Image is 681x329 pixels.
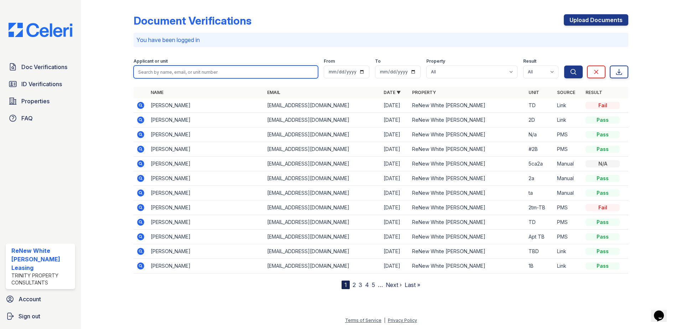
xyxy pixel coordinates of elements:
[381,142,409,157] td: [DATE]
[264,230,381,244] td: [EMAIL_ADDRESS][DOMAIN_NAME]
[409,142,526,157] td: ReNew White [PERSON_NAME]
[3,23,78,37] img: CE_Logo_Blue-a8612792a0a2168367f1c8372b55b34899dd931a85d93a1a3d3e32e68fde9ad4.png
[586,116,620,124] div: Pass
[586,131,620,138] div: Pass
[6,60,75,74] a: Doc Verifications
[586,219,620,226] div: Pass
[526,215,554,230] td: TD
[378,281,383,289] span: …
[586,248,620,255] div: Pass
[554,157,583,171] td: Manual
[409,186,526,200] td: ReNew White [PERSON_NAME]
[21,114,33,122] span: FAQ
[19,295,41,303] span: Account
[384,90,401,95] a: Date ▼
[586,262,620,270] div: Pass
[651,301,674,322] iframe: chat widget
[409,259,526,273] td: ReNew White [PERSON_NAME]
[554,230,583,244] td: PMS
[409,200,526,215] td: ReNew White [PERSON_NAME]
[409,215,526,230] td: ReNew White [PERSON_NAME]
[409,127,526,142] td: ReNew White [PERSON_NAME]
[148,113,264,127] td: [PERSON_NAME]
[381,98,409,113] td: [DATE]
[3,292,78,306] a: Account
[529,90,539,95] a: Unit
[381,113,409,127] td: [DATE]
[375,58,381,64] label: To
[586,160,620,167] div: N/A
[6,77,75,91] a: ID Verifications
[148,142,264,157] td: [PERSON_NAME]
[526,186,554,200] td: ta
[526,171,554,186] td: 2a
[264,259,381,273] td: [EMAIL_ADDRESS][DOMAIN_NAME]
[21,80,62,88] span: ID Verifications
[148,186,264,200] td: [PERSON_NAME]
[148,230,264,244] td: [PERSON_NAME]
[526,200,554,215] td: 2tm-TB
[554,244,583,259] td: Link
[6,111,75,125] a: FAQ
[148,98,264,113] td: [PERSON_NAME]
[381,171,409,186] td: [DATE]
[526,259,554,273] td: 1B
[3,309,78,323] a: Sign out
[554,98,583,113] td: Link
[554,200,583,215] td: PMS
[359,281,362,288] a: 3
[384,318,385,323] div: |
[586,102,620,109] div: Fail
[267,90,280,95] a: Email
[388,318,417,323] a: Privacy Policy
[409,244,526,259] td: ReNew White [PERSON_NAME]
[148,200,264,215] td: [PERSON_NAME]
[353,281,356,288] a: 2
[342,281,350,289] div: 1
[148,259,264,273] td: [PERSON_NAME]
[381,200,409,215] td: [DATE]
[134,66,318,78] input: Search by name, email, or unit number
[6,94,75,108] a: Properties
[412,90,436,95] a: Property
[148,157,264,171] td: [PERSON_NAME]
[151,90,163,95] a: Name
[426,58,445,64] label: Property
[264,113,381,127] td: [EMAIL_ADDRESS][DOMAIN_NAME]
[381,127,409,142] td: [DATE]
[554,142,583,157] td: PMS
[554,113,583,127] td: Link
[586,175,620,182] div: Pass
[381,230,409,244] td: [DATE]
[381,215,409,230] td: [DATE]
[148,244,264,259] td: [PERSON_NAME]
[134,14,251,27] div: Document Verifications
[134,58,168,64] label: Applicant or unit
[372,281,375,288] a: 5
[409,157,526,171] td: ReNew White [PERSON_NAME]
[148,127,264,142] td: [PERSON_NAME]
[264,98,381,113] td: [EMAIL_ADDRESS][DOMAIN_NAME]
[564,14,628,26] a: Upload Documents
[264,142,381,157] td: [EMAIL_ADDRESS][DOMAIN_NAME]
[136,36,625,44] p: You have been logged in
[409,230,526,244] td: ReNew White [PERSON_NAME]
[586,146,620,153] div: Pass
[405,281,420,288] a: Last »
[365,281,369,288] a: 4
[554,259,583,273] td: Link
[381,157,409,171] td: [DATE]
[21,97,50,105] span: Properties
[586,204,620,211] div: Fail
[21,63,67,71] span: Doc Verifications
[554,186,583,200] td: Manual
[386,281,402,288] a: Next ›
[557,90,575,95] a: Source
[19,312,40,320] span: Sign out
[554,171,583,186] td: Manual
[554,215,583,230] td: PMS
[526,157,554,171] td: 5ca2a
[526,142,554,157] td: #2B
[381,244,409,259] td: [DATE]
